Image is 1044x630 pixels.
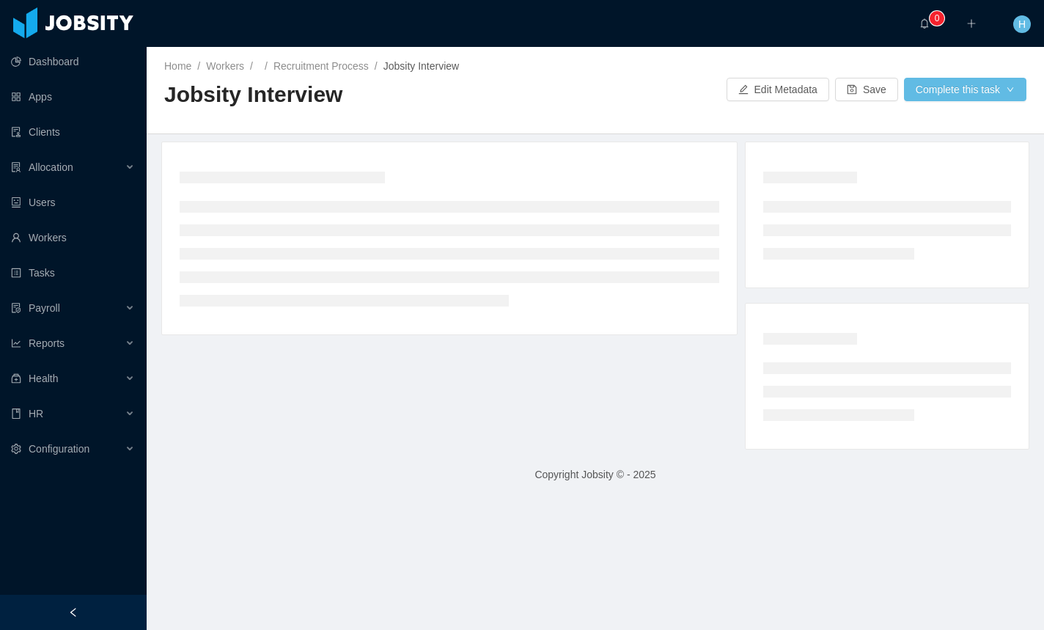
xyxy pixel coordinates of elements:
i: icon: book [11,409,21,419]
span: H [1018,15,1026,33]
span: / [375,60,378,72]
button: Complete this taskicon: down [904,78,1026,101]
span: Reports [29,337,65,349]
a: Home [164,60,191,72]
i: icon: bell [919,18,930,29]
h2: Jobsity Interview [164,80,595,110]
a: icon: profileTasks [11,258,135,287]
button: icon: editEdit Metadata [727,78,829,101]
button: icon: saveSave [835,78,898,101]
i: icon: file-protect [11,303,21,313]
i: icon: solution [11,162,21,172]
span: / [197,60,200,72]
a: icon: robotUsers [11,188,135,217]
i: icon: line-chart [11,338,21,348]
sup: 0 [930,11,944,26]
span: / [265,60,268,72]
span: Allocation [29,161,73,173]
a: icon: userWorkers [11,223,135,252]
i: icon: medicine-box [11,373,21,384]
a: icon: pie-chartDashboard [11,47,135,76]
span: Health [29,373,58,384]
span: Configuration [29,443,89,455]
span: HR [29,408,43,420]
a: icon: appstoreApps [11,82,135,111]
a: Workers [206,60,244,72]
a: icon: auditClients [11,117,135,147]
span: / [250,60,253,72]
span: Payroll [29,302,60,314]
i: icon: setting [11,444,21,454]
i: icon: plus [966,18,977,29]
footer: Copyright Jobsity © - 2025 [147,450,1044,500]
a: Recruitment Process [273,60,369,72]
span: Jobsity Interview [383,60,459,72]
